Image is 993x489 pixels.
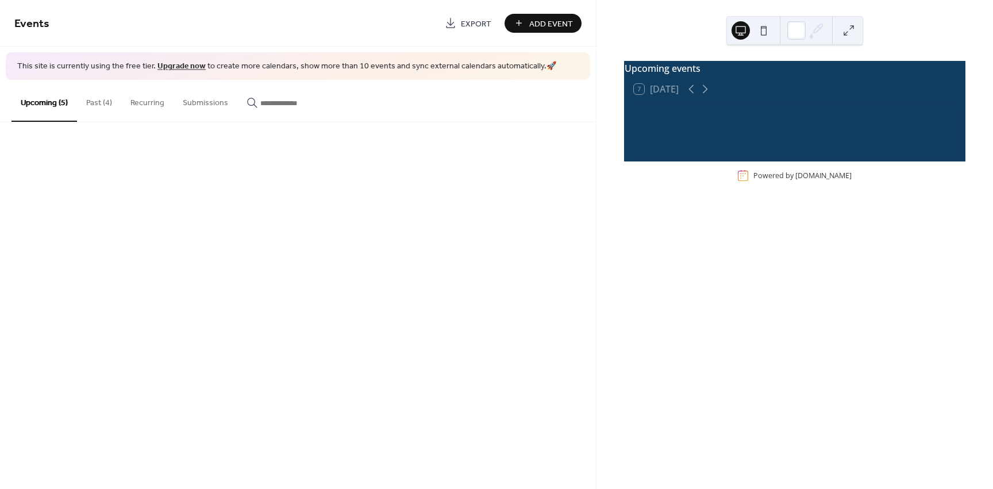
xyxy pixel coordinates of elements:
[461,18,491,30] span: Export
[436,14,500,33] a: Export
[157,59,206,74] a: Upgrade now
[121,80,174,121] button: Recurring
[14,13,49,35] span: Events
[625,61,965,75] div: Upcoming events
[505,14,582,33] button: Add Event
[529,18,573,30] span: Add Event
[174,80,237,121] button: Submissions
[17,61,556,72] span: This site is currently using the free tier. to create more calendars, show more than 10 events an...
[795,171,852,180] a: [DOMAIN_NAME]
[77,80,121,121] button: Past (4)
[753,171,852,180] div: Powered by
[11,80,77,122] button: Upcoming (5)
